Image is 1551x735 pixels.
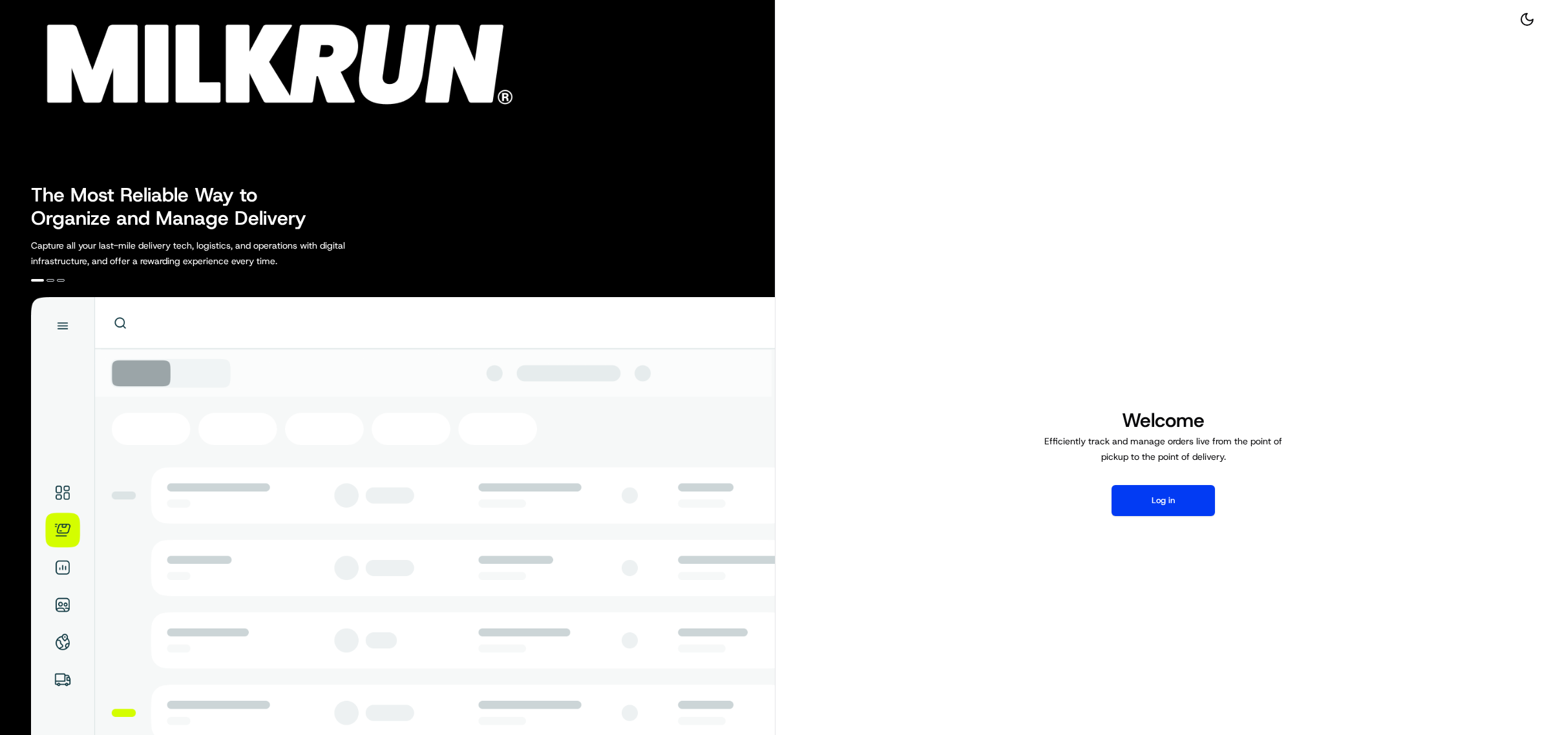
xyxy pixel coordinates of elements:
[8,8,527,111] img: Company Logo
[31,183,321,230] h2: The Most Reliable Way to Organize and Manage Delivery
[1039,408,1287,433] h1: Welcome
[31,238,403,269] p: Capture all your last-mile delivery tech, logistics, and operations with digital infrastructure, ...
[1039,433,1287,464] p: Efficiently track and manage orders live from the point of pickup to the point of delivery.
[1112,485,1215,516] button: Log in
